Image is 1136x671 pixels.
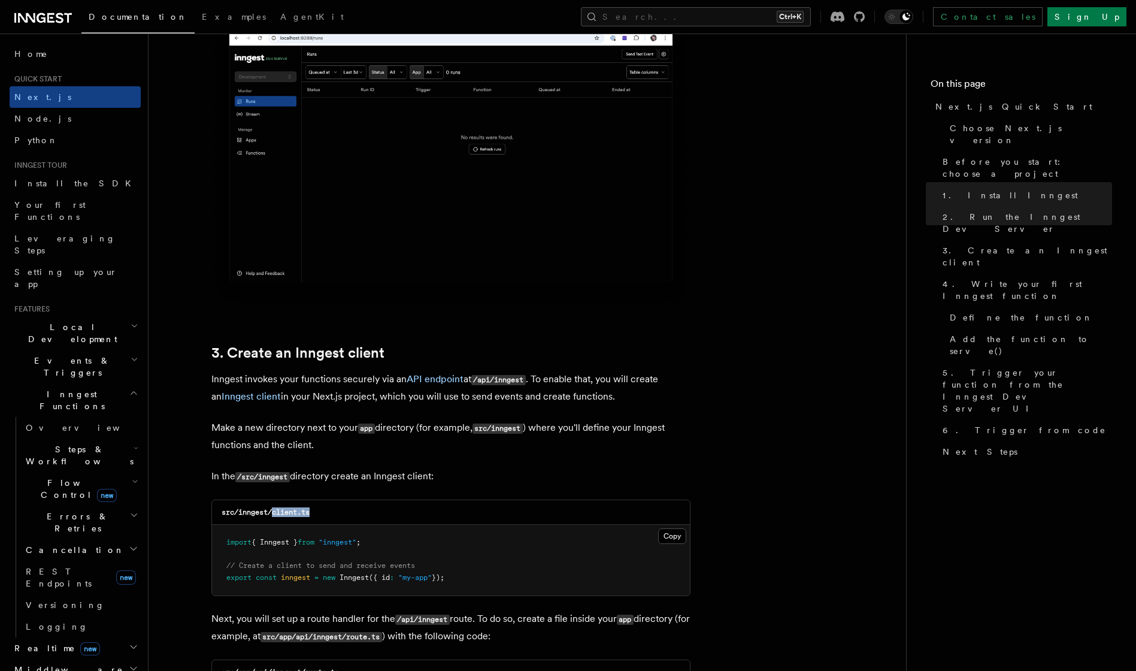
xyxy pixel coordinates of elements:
a: Documentation [81,4,195,34]
a: 5. Trigger your function from the Inngest Dev Server UI [938,362,1112,419]
a: Home [10,43,141,65]
a: Choose Next.js version [945,117,1112,151]
span: Your first Functions [14,200,86,222]
code: src/inngest [472,424,523,434]
span: { Inngest } [252,538,298,546]
span: Next.js [14,92,71,102]
span: Versioning [26,600,105,610]
button: Copy [658,528,686,544]
span: import [226,538,252,546]
button: Steps & Workflows [21,439,141,472]
span: Install the SDK [14,179,138,188]
a: Leveraging Steps [10,228,141,261]
span: ({ id [369,573,390,582]
a: Overview [21,417,141,439]
a: Next.js [10,86,141,108]
span: Next.js Quick Start [935,101,1092,113]
code: app [358,424,375,434]
span: export [226,573,252,582]
span: 3. Create an Inngest client [943,244,1112,268]
span: Inngest [340,573,369,582]
button: Events & Triggers [10,350,141,383]
span: Inngest Functions [10,388,129,412]
a: Add the function to serve() [945,328,1112,362]
div: Inngest Functions [10,417,141,637]
span: ; [356,538,361,546]
a: Node.js [10,108,141,129]
button: Realtimenew [10,637,141,659]
button: Flow Controlnew [21,472,141,506]
a: 6. Trigger from code [938,419,1112,441]
a: Your first Functions [10,194,141,228]
span: 6. Trigger from code [943,424,1106,436]
span: Home [14,48,48,60]
span: }); [432,573,444,582]
span: : [390,573,394,582]
a: REST Endpointsnew [21,561,141,594]
code: app [617,615,634,625]
span: 4. Write your first Inngest function [943,278,1112,302]
span: Events & Triggers [10,355,131,379]
a: 4. Write your first Inngest function [938,273,1112,307]
img: Inngest Dev Server's 'Runs' tab with no data [211,5,690,307]
span: Logging [26,622,88,631]
span: Inngest tour [10,161,67,170]
a: Setting up your app [10,261,141,295]
span: from [298,538,314,546]
button: Search...Ctrl+K [581,7,811,26]
span: Next Steps [943,446,1017,458]
button: Errors & Retries [21,506,141,539]
code: /api/inngest [471,375,526,385]
span: 1. Install Inngest [943,189,1078,201]
span: Cancellation [21,544,125,556]
button: Cancellation [21,539,141,561]
code: src/app/api/inngest/route.ts [260,632,382,642]
span: // Create a client to send and receive events [226,561,415,570]
a: Contact sales [933,7,1043,26]
a: Python [10,129,141,151]
p: Next, you will set up a route handler for the route. To do so, create a file inside your director... [211,610,690,645]
a: Define the function [945,307,1112,328]
span: Steps & Workflows [21,443,134,467]
span: Add the function to serve() [950,333,1112,357]
span: new [323,573,335,582]
span: Realtime [10,642,100,654]
span: Python [14,135,58,145]
p: Inngest invokes your functions securely via an at . To enable that, you will create an in your Ne... [211,371,690,405]
span: "inngest" [319,538,356,546]
span: const [256,573,277,582]
button: Inngest Functions [10,383,141,417]
p: Make a new directory next to your directory (for example, ) where you'll define your Inngest func... [211,419,690,454]
span: Quick start [10,74,62,84]
span: REST Endpoints [26,567,92,588]
span: 5. Trigger your function from the Inngest Dev Server UI [943,367,1112,415]
h4: On this page [931,77,1112,96]
a: Examples [195,4,273,32]
span: AgentKit [280,12,344,22]
a: Logging [21,616,141,637]
span: Overview [26,423,149,433]
span: Examples [202,12,266,22]
a: 3. Create an Inngest client [938,240,1112,273]
a: Install the SDK [10,173,141,194]
span: inngest [281,573,310,582]
a: API endpoint [407,373,464,385]
span: = [314,573,319,582]
kbd: Ctrl+K [777,11,804,23]
span: new [97,489,117,502]
span: Choose Next.js version [950,122,1112,146]
span: Errors & Retries [21,510,130,534]
a: Inngest client [222,391,281,402]
span: 2. Run the Inngest Dev Server [943,211,1112,235]
span: "my-app" [398,573,432,582]
span: new [80,642,100,655]
a: Before you start: choose a project [938,151,1112,185]
a: Next.js Quick Start [931,96,1112,117]
span: new [116,570,136,585]
p: In the directory create an Inngest client: [211,468,690,485]
span: Define the function [950,312,1093,324]
code: src/inngest/client.ts [222,508,310,516]
span: Node.js [14,114,71,123]
button: Toggle dark mode [884,10,913,24]
a: 1. Install Inngest [938,185,1112,206]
